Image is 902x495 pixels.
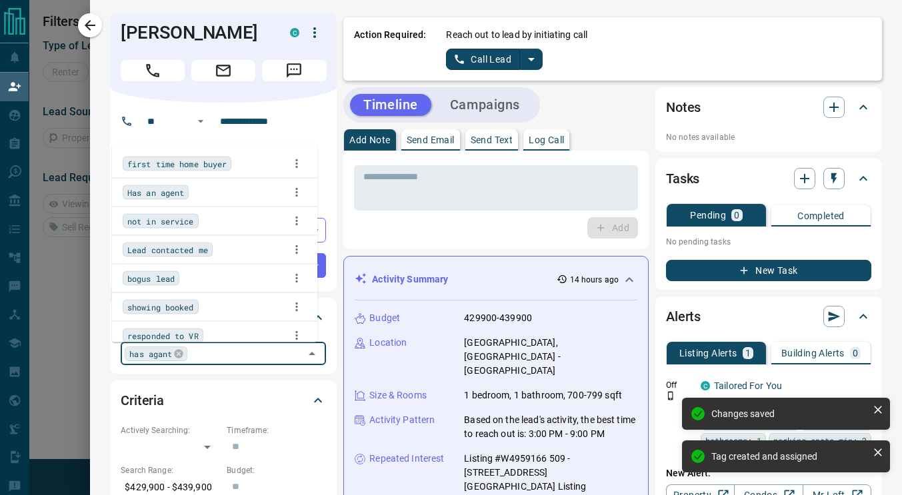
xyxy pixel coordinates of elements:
[121,424,220,436] p: Actively Searching:
[262,60,326,81] span: Message
[369,336,407,350] p: Location
[369,452,444,466] p: Repeated Interest
[666,466,871,480] p: New Alert:
[129,347,172,360] span: has agant
[666,391,675,400] svg: Push Notification Only
[464,413,637,441] p: Based on the lead's activity, the best time to reach out is: 3:00 PM - 9:00 PM
[666,306,701,327] h2: Alerts
[121,390,164,411] h2: Criteria
[369,311,400,325] p: Budget
[354,28,426,70] p: Action Required:
[570,274,619,286] p: 14 hours ago
[437,94,533,116] button: Campaigns
[355,267,637,292] div: Activity Summary14 hours ago
[407,135,455,145] p: Send Email
[349,135,390,145] p: Add Note
[127,300,194,313] span: showing booked
[127,185,184,199] span: Has an agent
[711,451,867,462] div: Tag created and assigned
[666,379,693,391] p: Off
[781,348,845,358] p: Building Alerts
[191,60,255,81] span: Email
[369,413,435,427] p: Activity Pattern
[666,168,699,189] h2: Tasks
[446,49,543,70] div: split button
[127,157,227,170] span: first time home buyer
[666,97,701,118] h2: Notes
[127,328,199,342] span: responded to VR
[711,408,867,419] div: Changes saved
[471,135,513,145] p: Send Text
[125,346,187,361] div: has agant
[666,163,871,195] div: Tasks
[464,311,532,325] p: 429900-439900
[303,344,321,363] button: Close
[853,348,858,358] p: 0
[227,464,326,476] p: Budget:
[464,336,637,378] p: [GEOGRAPHIC_DATA], [GEOGRAPHIC_DATA] - [GEOGRAPHIC_DATA]
[290,28,299,37] div: condos.ca
[701,381,710,390] div: condos.ca
[121,384,326,416] div: Criteria
[666,300,871,332] div: Alerts
[679,348,737,358] p: Listing Alerts
[127,214,194,227] span: not in service
[121,464,220,476] p: Search Range:
[372,272,448,286] p: Activity Summary
[734,211,739,220] p: 0
[666,131,871,143] p: No notes available
[690,211,726,220] p: Pending
[127,243,208,256] span: Lead contacted me
[745,348,751,358] p: 1
[350,94,431,116] button: Timeline
[797,211,845,221] p: Completed
[369,388,427,402] p: Size & Rooms
[714,380,782,391] a: Tailored For You
[666,91,871,123] div: Notes
[227,424,326,436] p: Timeframe:
[193,113,209,129] button: Open
[446,49,520,70] button: Call Lead
[529,135,564,145] p: Log Call
[666,232,871,252] p: No pending tasks
[121,22,270,43] h1: [PERSON_NAME]
[464,388,622,402] p: 1 bedroom, 1 bathroom, 700-799 sqft
[446,28,587,42] p: Reach out to lead by initiating call
[121,60,185,81] span: Call
[666,260,871,281] button: New Task
[127,271,175,284] span: bogus lead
